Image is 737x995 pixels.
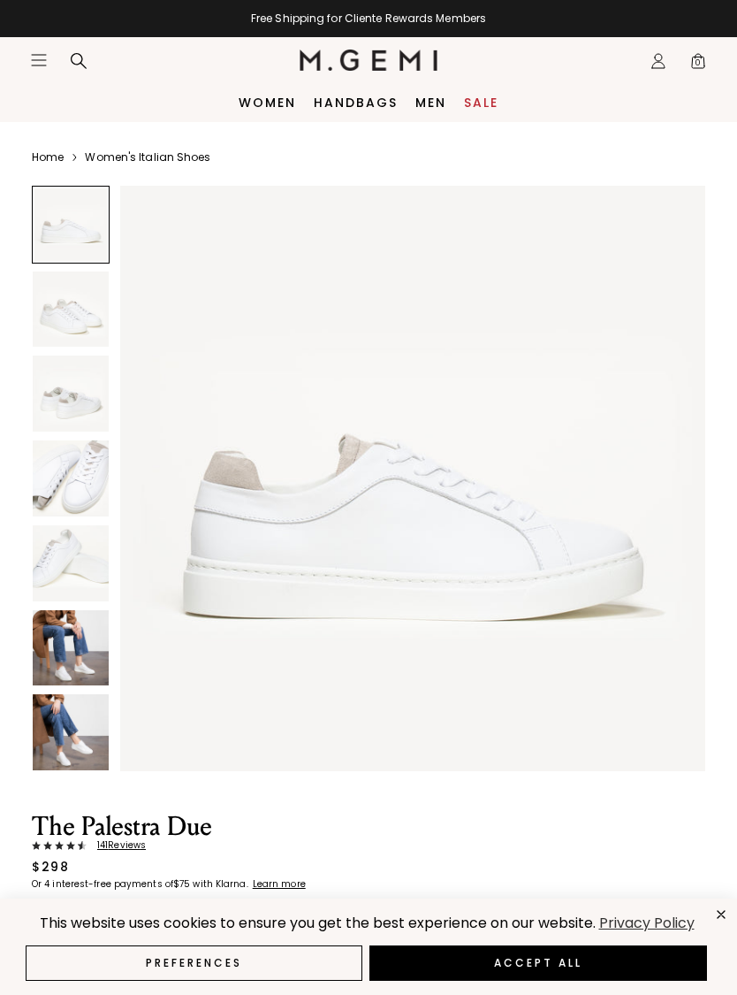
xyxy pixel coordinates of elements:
[33,440,109,517] img: The Palestra Due
[30,51,48,69] button: Open site menu
[193,877,250,891] klarna-placement-style-body: with Klarna
[32,877,173,891] klarna-placement-style-body: Or 4 interest-free payments of
[251,879,306,890] a: Learn more
[40,913,596,933] span: This website uses cookies to ensure you get the best experience on our website.
[714,907,728,922] div: close
[32,150,64,165] a: Home
[120,186,705,771] img: The Palestra Due
[596,913,696,935] a: Privacy Policy (opens in a new tab)
[689,56,707,73] span: 0
[26,945,362,981] button: Preferences
[33,610,109,686] img: The Palestra Due
[33,356,109,432] img: The Palestra Due
[314,96,398,110] a: Handbags
[85,150,210,165] a: Women's Italian Shoes
[369,945,708,981] button: Accept All
[173,877,190,891] klarna-placement-style-amount: $75
[33,525,109,601] img: The Palestra Due
[33,694,109,770] img: The Palestra Due
[32,858,69,876] div: $298
[253,877,306,891] klarna-placement-style-cta: Learn more
[415,96,446,110] a: Men
[239,96,296,110] a: Women
[32,840,400,851] a: 141Reviews
[33,272,109,348] img: The Palestra Due
[464,96,498,110] a: Sale
[300,50,438,71] img: M.Gemi
[87,840,146,851] span: 141 Review s
[32,814,400,840] h1: The Palestra Due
